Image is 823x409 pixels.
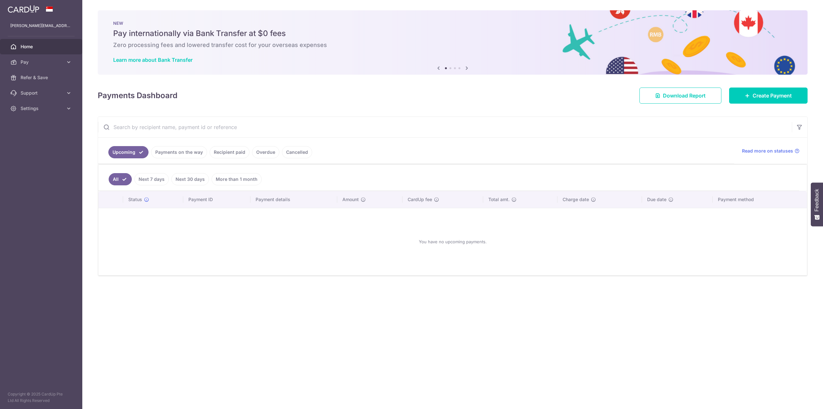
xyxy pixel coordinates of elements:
a: All [109,173,132,185]
a: Create Payment [729,88,808,104]
span: Amount [342,196,359,203]
button: Feedback - Show survey [811,182,823,226]
span: Read more on statuses [742,148,793,154]
th: Payment ID [183,191,250,208]
th: Payment method [713,191,807,208]
a: Download Report [639,88,721,104]
a: Payments on the way [151,146,207,158]
span: Settings [21,105,63,112]
input: Search by recipient name, payment id or reference [98,117,792,137]
a: Overdue [252,146,279,158]
h4: Payments Dashboard [98,90,177,101]
p: NEW [113,21,792,26]
a: More than 1 month [212,173,262,185]
h6: Zero processing fees and lowered transfer cost for your overseas expenses [113,41,792,49]
span: Home [21,43,63,50]
a: Read more on statuses [742,148,800,154]
span: Total amt. [488,196,510,203]
span: Support [21,90,63,96]
th: Payment details [250,191,337,208]
img: Bank transfer banner [98,10,808,75]
p: [PERSON_NAME][EMAIL_ADDRESS][DOMAIN_NAME] [10,23,72,29]
a: Learn more about Bank Transfer [113,57,193,63]
a: Recipient paid [210,146,249,158]
span: Status [128,196,142,203]
img: CardUp [8,5,39,13]
span: Feedback [814,189,820,211]
h5: Pay internationally via Bank Transfer at $0 fees [113,28,792,39]
span: Refer & Save [21,74,63,81]
span: CardUp fee [408,196,432,203]
span: Charge date [563,196,589,203]
div: You have no upcoming payments. [106,213,799,270]
a: Upcoming [108,146,149,158]
span: Create Payment [753,92,792,99]
a: Next 30 days [171,173,209,185]
a: Cancelled [282,146,312,158]
a: Next 7 days [134,173,169,185]
span: Download Report [663,92,706,99]
span: Due date [647,196,666,203]
span: Pay [21,59,63,65]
